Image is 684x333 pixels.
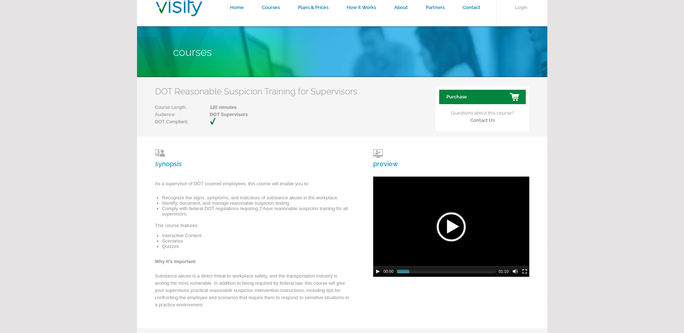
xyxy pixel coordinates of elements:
[162,200,350,206] li: Identify, document, and manage reasonable suspicion testing.
[439,104,526,124] p: Questions about this course?
[522,268,528,274] button: Fullscreen
[373,149,398,168] h3: preview
[439,90,526,104] a: Purchase
[173,46,212,58] span: Courses
[375,268,381,274] button: Play/Pause
[162,244,350,249] li: Quizzes
[155,259,196,264] strong: Why It's Important
[187,104,248,111] span: 120 minutes
[155,149,350,168] h3: synopsis
[470,117,495,123] a: Contact Us
[187,111,248,118] span: DOT Supervisors
[155,180,350,191] p: As a supervisor of DOT covered employees, this course will enable you to:
[155,111,248,118] p: Audience:
[384,269,394,274] span: 00:00
[162,206,350,217] li: Comply with federal DOT regulations requiring 2-hour reasonable suspicion training for all superv...
[162,195,350,200] li: Recognize the signs, symptoms, and indicators of substance abuse in the workplace.
[155,272,350,312] p: Substance abuse is a direct threat to workplace safety, and the transportation industry is among ...
[499,269,509,274] span: 01:10
[162,238,350,244] li: Scenarios
[156,8,202,18] a: Visify Training
[512,268,518,274] button: Mute Toggle
[155,118,224,125] p: DOT Compliant:
[162,233,350,238] li: Interactive Content
[155,86,357,97] h2: DOT Reasonable Suspicion Training for Supervisors
[155,104,248,111] p: Course Length:
[155,222,350,233] p: This course features:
